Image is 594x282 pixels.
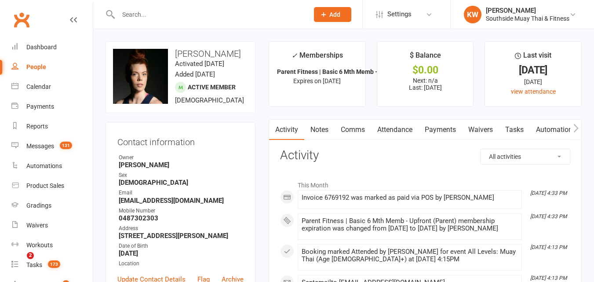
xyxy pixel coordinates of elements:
div: Parent Fitness | Basic 6 Mth Memb - Upfront (Parent) membership expiration was changed from [DATE... [302,217,518,232]
strong: [PERSON_NAME] [119,161,244,169]
strong: [DEMOGRAPHIC_DATA] [119,179,244,187]
time: Activated [DATE] [175,60,224,68]
div: Mobile Number [119,207,244,215]
span: 173 [48,260,60,268]
i: [DATE] 4:33 PM [530,213,567,220]
i: [DATE] 4:13 PM [530,275,567,281]
a: Waivers [462,120,499,140]
div: $ Balance [410,50,441,66]
h3: Activity [280,149,570,162]
a: view attendance [511,88,556,95]
time: Added [DATE] [175,70,215,78]
div: Reports [26,123,48,130]
i: [DATE] 4:33 PM [530,190,567,196]
a: Activity [269,120,304,140]
span: Add [329,11,340,18]
a: Workouts [11,235,93,255]
a: Tasks 173 [11,255,93,275]
span: Expires on [DATE] [293,77,341,84]
p: Next: n/a Last: [DATE] [385,77,466,91]
a: Product Sales [11,176,93,196]
a: People [11,57,93,77]
a: Tasks [499,120,530,140]
a: Comms [335,120,371,140]
a: Messages 131 [11,136,93,156]
a: Calendar [11,77,93,97]
a: Notes [304,120,335,140]
div: Last visit [515,50,551,66]
i: ✓ [292,51,297,60]
a: Waivers [11,216,93,235]
div: Southside Muay Thai & Fitness [486,15,569,22]
div: Workouts [26,242,53,249]
strong: [EMAIL_ADDRESS][DOMAIN_NAME] [119,197,244,205]
div: Tasks [26,261,42,268]
div: Date of Birth [119,242,244,250]
div: $0.00 [385,66,466,75]
div: [PERSON_NAME] [486,7,569,15]
div: Sex [119,171,244,179]
div: Location [119,260,244,268]
div: Automations [26,162,62,169]
button: Add [314,7,351,22]
div: KW [464,6,481,23]
strong: 0487302303 [119,214,244,222]
div: Address [119,224,244,233]
span: Settings [387,4,412,24]
span: [DEMOGRAPHIC_DATA] [175,96,244,104]
a: Reports [11,117,93,136]
div: Email [119,189,244,197]
input: Search... [116,8,302,21]
strong: [STREET_ADDRESS][PERSON_NAME] [119,232,244,240]
div: Gradings [26,202,51,209]
span: 2 [27,252,34,259]
div: Calendar [26,83,51,90]
a: Gradings [11,196,93,216]
h3: Contact information [117,134,244,147]
span: 131 [60,142,72,149]
a: Clubworx [11,9,33,31]
a: Dashboard [11,37,93,57]
a: Payments [419,120,462,140]
div: [DATE] [493,77,573,87]
img: image1574817200.png [113,49,168,119]
li: This Month [280,176,570,190]
iframe: Intercom live chat [9,252,30,273]
h3: [PERSON_NAME] [113,49,248,59]
strong: Parent Fitness | Basic 6 Mth Memb - Upfron... [277,68,403,75]
div: People [26,63,46,70]
i: [DATE] 4:13 PM [530,244,567,250]
a: Payments [11,97,93,117]
span: Active member [188,84,236,91]
div: Owner [119,154,244,162]
div: Product Sales [26,182,64,189]
a: Attendance [371,120,419,140]
div: Payments [26,103,54,110]
div: Booking marked Attended by [PERSON_NAME] for event All Levels: Muay Thai (Age [DEMOGRAPHIC_DATA]+... [302,248,518,263]
a: Automations [11,156,93,176]
div: Messages [26,143,54,150]
div: Invoice 6769192 was marked as paid via POS by [PERSON_NAME] [302,194,518,201]
div: Dashboard [26,44,57,51]
div: [DATE] [493,66,573,75]
strong: [DATE] [119,249,244,257]
div: Waivers [26,222,48,229]
a: Automations [530,120,582,140]
div: Memberships [292,50,343,66]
